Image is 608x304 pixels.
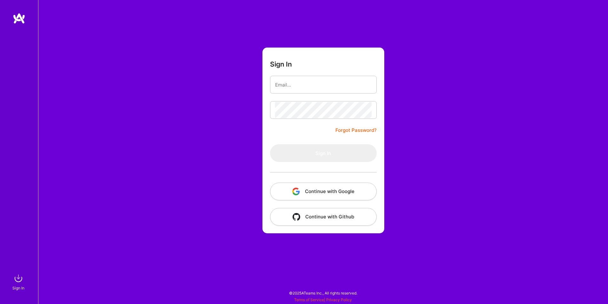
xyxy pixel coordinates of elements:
[13,272,25,291] a: sign inSign In
[270,144,377,162] button: Sign In
[275,77,372,93] input: Email...
[270,183,377,200] button: Continue with Google
[292,188,300,195] img: icon
[326,297,352,302] a: Privacy Policy
[294,297,324,302] a: Terms of Service
[335,126,377,134] a: Forgot Password?
[270,208,377,226] button: Continue with Github
[293,213,300,221] img: icon
[38,285,608,301] div: © 2025 ATeams Inc., All rights reserved.
[13,13,25,24] img: logo
[270,60,292,68] h3: Sign In
[12,285,24,291] div: Sign In
[294,297,352,302] span: |
[12,272,25,285] img: sign in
